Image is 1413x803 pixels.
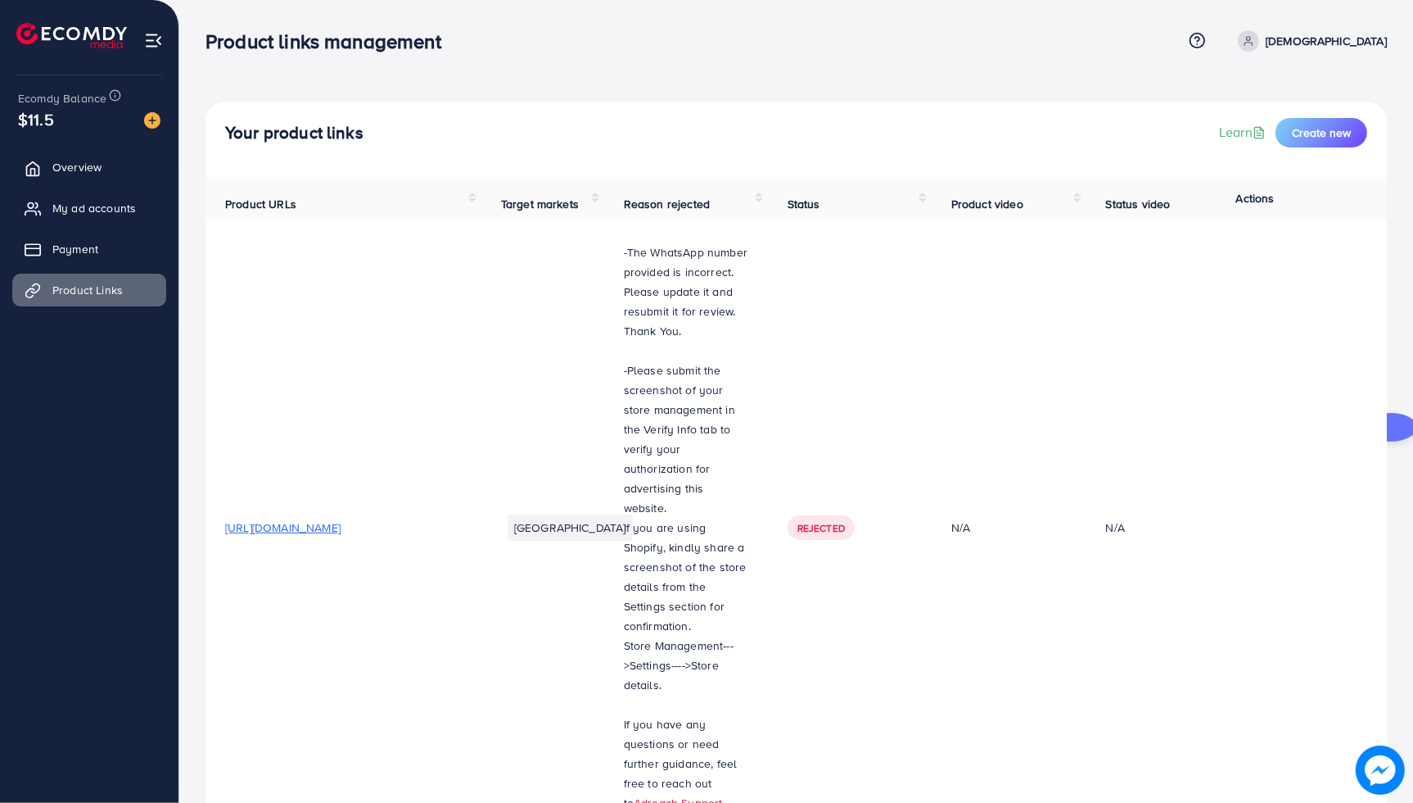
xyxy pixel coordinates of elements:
[951,519,1067,536] div: N/A
[1231,30,1387,52] a: [DEMOGRAPHIC_DATA]
[1266,31,1387,51] p: [DEMOGRAPHIC_DATA]
[52,241,98,257] span: Payment
[788,196,820,212] span: Status
[18,107,54,131] span: $11.5
[52,200,136,216] span: My ad accounts
[225,196,296,212] span: Product URLs
[52,282,123,298] span: Product Links
[1292,125,1351,141] span: Create new
[1236,190,1275,206] span: Actions
[508,515,633,541] li: [GEOGRAPHIC_DATA]
[144,112,160,129] img: image
[1219,123,1269,142] a: Learn
[624,362,735,516] span: Please submit the screenshot of your store management in the Verify Info tab to verify your autho...
[624,196,710,212] span: Reason rejected
[144,31,163,50] img: menu
[624,519,747,634] span: If you are using Shopify, kindly share a screenshot of the store details from the Settings sectio...
[1106,519,1125,536] div: N/A
[797,521,845,535] span: Rejected
[1106,196,1171,212] span: Status video
[12,233,166,265] a: Payment
[12,151,166,184] a: Overview
[12,192,166,225] a: My ad accounts
[624,243,748,341] p: -The WhatsApp number provided is incorrect. Please update it and resubmit it for review. Thank You.
[1275,118,1367,147] button: Create new
[501,196,579,212] span: Target markets
[1356,746,1405,795] img: image
[951,196,1023,212] span: Product video
[16,23,127,48] img: logo
[624,361,748,518] p: -
[205,29,454,53] h3: Product links management
[225,123,363,143] h4: Your product links
[225,519,341,536] span: [URL][DOMAIN_NAME]
[18,90,106,107] span: Ecomdy Balance
[12,274,166,306] a: Product Links
[52,159,102,175] span: Overview
[624,637,734,693] span: Store Management--->Settings---->Store details.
